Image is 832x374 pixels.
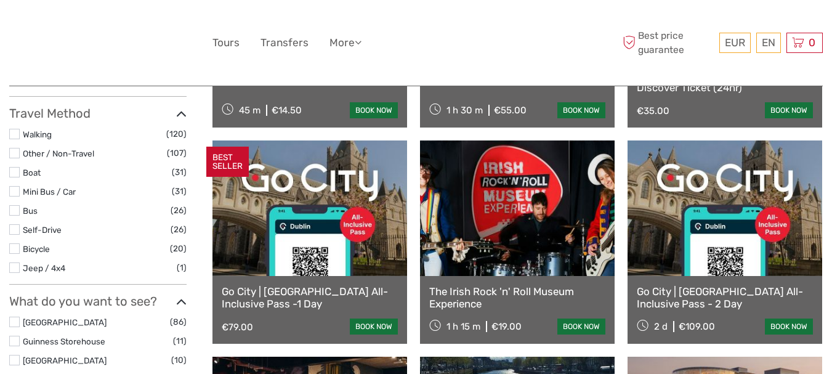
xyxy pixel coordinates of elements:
[429,285,605,311] a: The Irish Rock 'n' Roll Museum Experience
[494,105,527,116] div: €55.00
[725,36,745,49] span: EUR
[171,203,187,217] span: (26)
[23,317,107,327] a: [GEOGRAPHIC_DATA]
[212,34,240,52] a: Tours
[23,168,41,177] a: Boat
[557,102,605,118] a: book now
[557,319,605,335] a: book now
[23,244,50,254] a: Bicycle
[166,127,187,141] span: (120)
[222,322,253,333] div: €79.00
[756,33,781,53] div: EN
[446,105,483,116] span: 1 h 30 m
[637,105,669,116] div: €35.00
[170,315,187,329] span: (86)
[17,22,139,31] p: We're away right now. Please check back later!
[23,225,62,235] a: Self-Drive
[9,14,187,73] img: 3600-1d72084d-7d81-4261-8863-f83ba75b79d7_logo_big.png
[23,187,76,197] a: Mini Bus / Car
[172,184,187,198] span: (31)
[637,285,813,311] a: Go City | [GEOGRAPHIC_DATA] All-Inclusive Pass - 2 Day
[329,34,361,52] a: More
[620,29,716,56] span: Best price guarantee
[173,334,187,348] span: (11)
[222,285,398,311] a: Go City | [GEOGRAPHIC_DATA] All-Inclusive Pass -1 Day
[171,222,187,237] span: (26)
[23,129,52,139] a: Walking
[23,336,105,346] a: Guinness Storehouse
[9,294,187,309] h3: What do you want to see?
[23,263,65,273] a: Jeep / 4x4
[679,321,715,332] div: €109.00
[350,102,398,118] a: book now
[765,319,813,335] a: book now
[350,319,398,335] a: book now
[177,261,187,275] span: (1)
[142,19,156,34] button: Open LiveChat chat widget
[172,165,187,179] span: (31)
[654,321,668,332] span: 2 d
[23,356,107,365] a: [GEOGRAPHIC_DATA]
[272,105,302,116] div: €14.50
[171,353,187,367] span: (10)
[765,102,813,118] a: book now
[261,34,309,52] a: Transfers
[170,242,187,256] span: (20)
[239,105,261,116] span: 45 m
[23,206,38,216] a: Bus
[446,321,480,332] span: 1 h 15 m
[9,106,187,121] h3: Travel Method
[807,36,817,49] span: 0
[206,147,249,177] div: BEST SELLER
[491,321,522,332] div: €19.00
[23,148,94,158] a: Other / Non-Travel
[167,146,187,160] span: (107)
